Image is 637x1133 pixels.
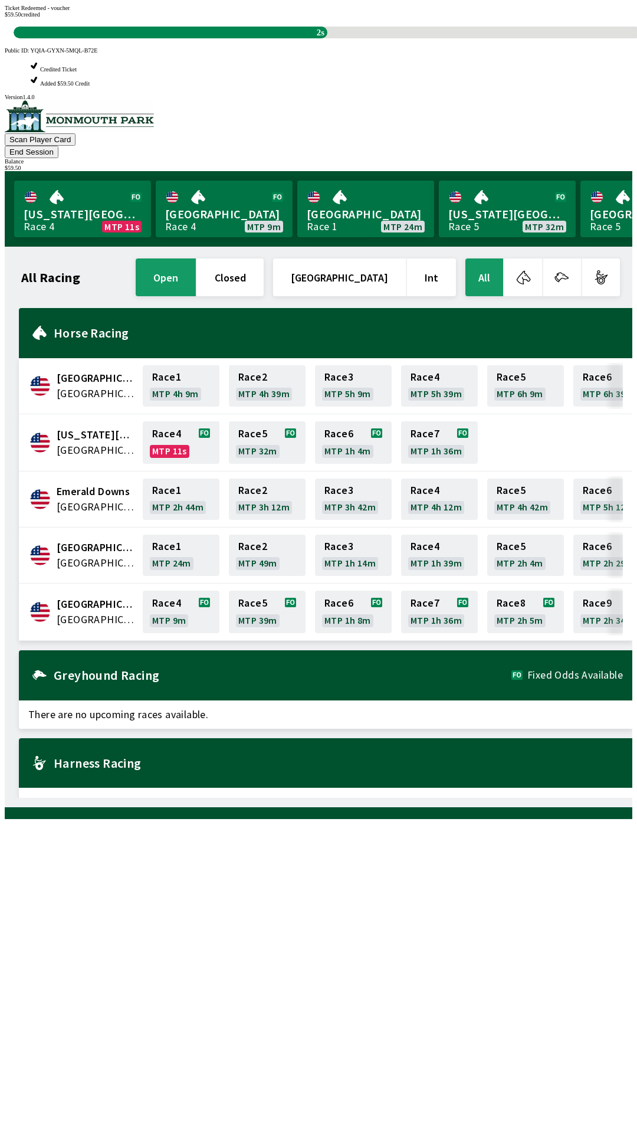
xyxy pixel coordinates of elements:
[401,365,478,407] a: Race4MTP 5h 39m
[307,207,425,222] span: [GEOGRAPHIC_DATA]
[324,429,353,438] span: Race 6
[497,542,526,551] span: Race 5
[5,165,632,171] div: $ 59.50
[583,372,612,382] span: Race 6
[324,558,376,568] span: MTP 1h 14m
[152,486,181,495] span: Race 1
[314,25,327,41] span: 2s
[152,389,199,398] span: MTP 4h 9m
[307,222,337,231] div: Race 1
[5,158,632,165] div: Balance
[411,615,462,625] span: MTP 1h 36m
[238,389,290,398] span: MTP 4h 39m
[497,372,526,382] span: Race 5
[5,94,632,100] div: Version 1.4.0
[411,486,439,495] span: Race 4
[5,11,40,18] span: $ 59.50 credited
[315,479,392,520] a: Race3MTP 3h 42m
[324,486,353,495] span: Race 3
[238,372,267,382] span: Race 2
[324,372,353,382] span: Race 3
[315,365,392,407] a: Race3MTP 5h 9m
[143,479,219,520] a: Race1MTP 2h 44m
[156,181,293,237] a: [GEOGRAPHIC_DATA]Race 4MTP 9m
[448,207,566,222] span: [US_STATE][GEOGRAPHIC_DATA]
[57,597,136,612] span: Monmouth Park
[5,100,154,132] img: venue logo
[238,502,290,512] span: MTP 3h 12m
[247,222,281,231] span: MTP 9m
[238,486,267,495] span: Race 2
[57,499,136,515] span: United States
[383,222,422,231] span: MTP 24m
[583,598,612,608] span: Race 9
[152,615,186,625] span: MTP 9m
[238,615,277,625] span: MTP 39m
[273,258,406,296] button: [GEOGRAPHIC_DATA]
[324,389,371,398] span: MTP 5h 9m
[411,446,462,456] span: MTP 1h 36m
[21,273,80,282] h1: All Racing
[297,181,434,237] a: [GEOGRAPHIC_DATA]Race 1MTP 24m
[57,484,136,499] span: Emerald Downs
[152,558,191,568] span: MTP 24m
[143,365,219,407] a: Race1MTP 4h 9m
[583,486,612,495] span: Race 6
[525,222,564,231] span: MTP 32m
[401,479,478,520] a: Race4MTP 4h 12m
[197,258,264,296] button: closed
[487,535,564,576] a: Race5MTP 2h 4m
[411,389,462,398] span: MTP 5h 39m
[497,615,543,625] span: MTP 2h 5m
[143,421,219,464] a: Race4MTP 11s
[583,502,634,512] span: MTP 5h 12m
[152,429,181,438] span: Race 4
[497,486,526,495] span: Race 5
[411,598,439,608] span: Race 7
[24,222,54,231] div: Race 4
[238,558,277,568] span: MTP 49m
[165,222,196,231] div: Race 4
[24,207,142,222] span: [US_STATE][GEOGRAPHIC_DATA]
[229,479,306,520] a: Race2MTP 3h 12m
[497,558,543,568] span: MTP 2h 4m
[165,207,283,222] span: [GEOGRAPHIC_DATA]
[411,542,439,551] span: Race 4
[57,555,136,571] span: United States
[57,427,136,443] span: Delaware Park
[40,66,77,73] span: Credited Ticket
[465,258,503,296] button: All
[315,535,392,576] a: Race3MTP 1h 14m
[152,542,181,551] span: Race 1
[238,598,267,608] span: Race 5
[324,502,376,512] span: MTP 3h 42m
[136,258,196,296] button: open
[487,479,564,520] a: Race5MTP 4h 42m
[527,670,623,680] span: Fixed Odds Available
[590,222,620,231] div: Race 5
[407,258,456,296] button: Int
[104,222,139,231] span: MTP 11s
[57,612,136,627] span: United States
[31,47,98,54] span: YQIA-GYXN-5MQL-B72E
[5,146,58,158] button: End Session
[57,540,136,555] span: Fairmount Park
[411,502,462,512] span: MTP 4h 12m
[411,372,439,382] span: Race 4
[238,542,267,551] span: Race 2
[487,591,564,633] a: Race8MTP 2h 5m
[401,421,478,464] a: Race7MTP 1h 36m
[497,389,543,398] span: MTP 6h 9m
[583,389,634,398] span: MTP 6h 39m
[448,222,479,231] div: Race 5
[57,443,136,458] span: United States
[5,133,75,146] button: Scan Player Card
[487,365,564,407] a: Race5MTP 6h 9m
[54,758,623,768] h2: Harness Racing
[5,47,632,54] div: Public ID:
[315,591,392,633] a: Race6MTP 1h 8m
[229,535,306,576] a: Race2MTP 49m
[54,328,623,338] h2: Horse Racing
[229,591,306,633] a: Race5MTP 39m
[411,429,439,438] span: Race 7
